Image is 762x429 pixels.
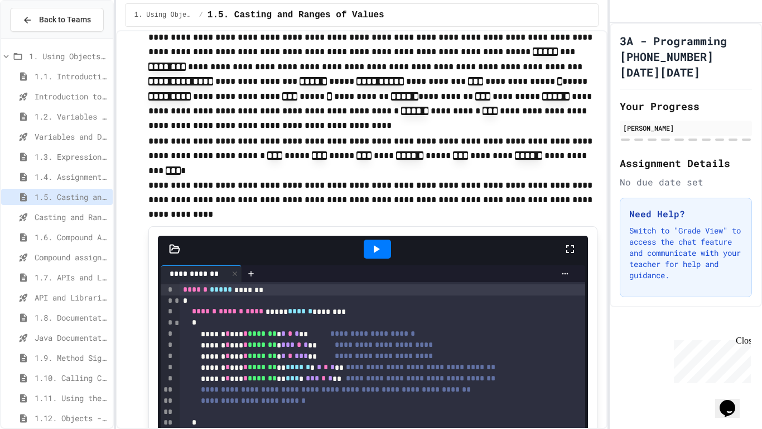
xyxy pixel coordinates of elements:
[35,412,108,424] span: 1.12. Objects - Instances of Classes
[35,70,108,82] span: 1.1. Introduction to Algorithms, Programming, and Compilers
[35,271,108,283] span: 1.7. APIs and Libraries
[35,292,108,303] span: API and Libraries - Topic 1.7
[35,171,108,183] span: 1.4. Assignment and Input
[629,225,742,281] p: Switch to "Grade View" to access the chat feature and communicate with your teacher for help and ...
[39,14,91,26] span: Back to Teams
[620,155,752,171] h2: Assignment Details
[35,392,108,404] span: 1.11. Using the Math Class
[623,123,749,133] div: [PERSON_NAME]
[35,90,108,102] span: Introduction to Algorithms, Programming, and Compilers
[35,211,108,223] span: Casting and Ranges of variables - Quiz
[715,384,751,418] iframe: chat widget
[35,151,108,163] span: 1.3. Expressions and Output [New]
[620,98,752,114] h2: Your Progress
[35,312,108,323] span: 1.8. Documentation with Comments and Preconditions
[35,332,108,344] span: Java Documentation with Comments - Topic 1.8
[35,251,108,263] span: Compound assignment operators - Quiz
[4,4,77,71] div: Chat with us now!Close
[35,191,108,203] span: 1.5. Casting and Ranges of Values
[35,231,108,243] span: 1.6. Compound Assignment Operators
[35,131,108,142] span: Variables and Data Types - Quiz
[134,11,195,20] span: 1. Using Objects and Methods
[620,175,752,189] div: No due date set
[10,8,104,32] button: Back to Teams
[620,33,752,80] h1: 3A - Programming [PHONE_NUMBER][DATE][DATE]
[29,50,108,62] span: 1. Using Objects and Methods
[35,111,108,122] span: 1.2. Variables and Data Types
[208,8,384,22] span: 1.5. Casting and Ranges of Values
[35,352,108,364] span: 1.9. Method Signatures
[669,336,751,383] iframe: chat widget
[199,11,203,20] span: /
[629,207,742,221] h3: Need Help?
[35,372,108,384] span: 1.10. Calling Class Methods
